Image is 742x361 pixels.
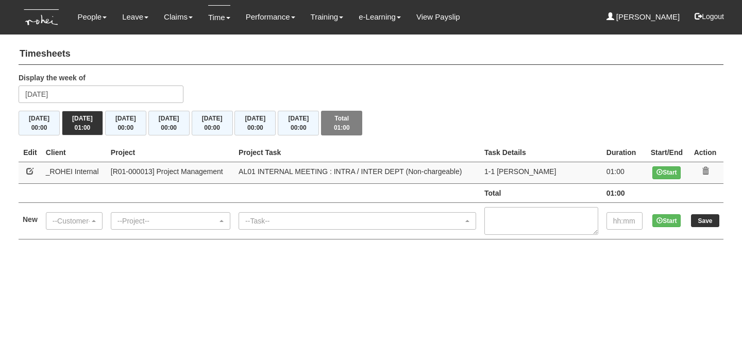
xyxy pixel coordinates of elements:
[602,143,647,162] th: Duration
[234,111,276,135] button: [DATE]00:00
[62,111,103,135] button: [DATE]01:00
[480,143,602,162] th: Task Details
[687,4,731,29] button: Logout
[245,216,463,226] div: --Task--
[19,111,60,135] button: [DATE]00:00
[311,5,344,29] a: Training
[247,124,263,131] span: 00:00
[291,124,307,131] span: 00:00
[19,73,86,83] label: Display the week of
[687,143,723,162] th: Action
[46,212,103,230] button: --Customer--
[699,320,732,351] iframe: chat widget
[107,143,234,162] th: Project
[42,143,107,162] th: Client
[208,5,230,29] a: Time
[647,143,687,162] th: Start/End
[19,44,723,65] h4: Timesheets
[107,162,234,183] td: [R01-000013] Project Management
[239,212,476,230] button: --Task--
[691,214,719,227] input: Save
[602,162,647,183] td: 01:00
[75,124,91,131] span: 01:00
[164,5,193,29] a: Claims
[234,143,480,162] th: Project Task
[204,124,220,131] span: 00:00
[122,5,148,29] a: Leave
[602,183,647,202] td: 01:00
[148,111,190,135] button: [DATE]00:00
[117,124,133,131] span: 00:00
[606,212,643,230] input: hh:mm
[161,124,177,131] span: 00:00
[42,162,107,183] td: _ROHEI Internal
[334,124,350,131] span: 01:00
[31,124,47,131] span: 00:00
[484,189,501,197] b: Total
[19,143,42,162] th: Edit
[77,5,107,29] a: People
[192,111,233,135] button: [DATE]00:00
[416,5,460,29] a: View Payslip
[480,162,602,183] td: 1-1 [PERSON_NAME]
[359,5,401,29] a: e-Learning
[105,111,146,135] button: [DATE]00:00
[234,162,480,183] td: AL01 INTERNAL MEETING : INTRA / INTER DEPT (Non-chargeable)
[278,111,319,135] button: [DATE]00:00
[53,216,90,226] div: --Customer--
[117,216,217,226] div: --Project--
[321,111,362,135] button: Total01:00
[19,111,723,135] div: Timesheet Week Summary
[246,5,295,29] a: Performance
[606,5,680,29] a: [PERSON_NAME]
[652,166,681,179] button: Start
[23,214,38,225] label: New
[652,214,681,227] button: Start
[111,212,230,230] button: --Project--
